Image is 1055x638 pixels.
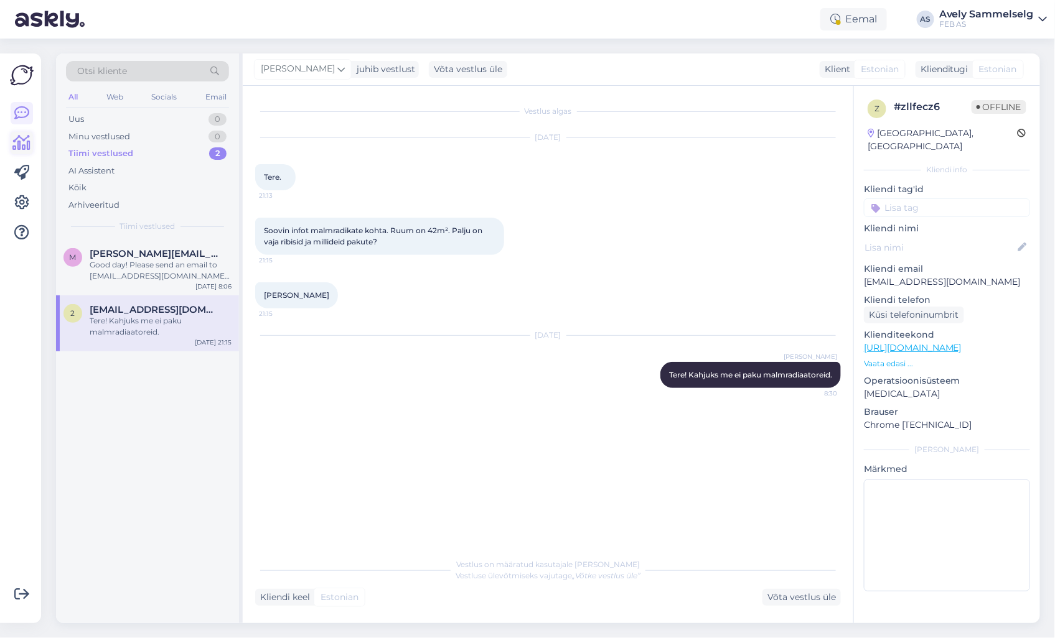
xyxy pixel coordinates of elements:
span: 8:30 [790,389,837,398]
span: Tiimi vestlused [120,221,176,232]
div: Web [104,89,126,105]
div: Tere! Kahjuks me ei paku malmradiaatoreid. [90,315,232,338]
a: Avely SammelselgFEB AS [939,9,1048,29]
span: [PERSON_NAME] [261,62,335,76]
span: [PERSON_NAME] [264,290,329,300]
p: Kliendi email [864,262,1030,275]
div: Socials [149,89,179,105]
div: Good day! Please send an email to [EMAIL_ADDRESS][DOMAIN_NAME] and we will forward it to the righ... [90,259,232,282]
p: Kliendi tag'id [864,183,1030,196]
span: Estonian [979,63,1017,76]
span: Vestluse ülevõtmiseks vajutage [456,571,640,580]
div: # zllfecz6 [894,99,972,114]
input: Lisa tag [864,198,1030,217]
p: [MEDICAL_DATA] [864,387,1030,400]
p: Kliendi nimi [864,222,1030,235]
a: [URL][DOMAIN_NAME] [864,342,962,353]
div: AI Assistent [68,165,115,177]
div: Uus [68,113,84,126]
div: Klienditugi [916,63,968,76]
span: Offline [972,100,1026,114]
div: All [66,89,80,105]
span: m [70,252,77,262]
div: [DATE] [255,330,841,341]
span: 21:15 [259,256,306,265]
p: Brauser [864,405,1030,418]
div: FEB AS [939,19,1034,29]
p: Klienditeekond [864,328,1030,341]
p: Kliendi telefon [864,294,1030,307]
div: AS [917,11,934,28]
span: 2 [71,308,75,318]
div: Email [203,89,229,105]
div: Kliendi keel [255,591,310,604]
span: Estonian [861,63,899,76]
div: Arhiveeritud [68,199,120,211]
div: Võta vestlus üle [429,61,507,78]
p: [EMAIL_ADDRESS][DOMAIN_NAME] [864,275,1030,289]
p: Vaata edasi ... [864,358,1030,369]
span: [PERSON_NAME] [784,352,837,361]
i: „Võtke vestlus üle” [572,571,640,580]
input: Lisa nimi [865,241,1016,254]
div: Klient [820,63,850,76]
span: m.polischuk@admetos.at [90,248,219,259]
div: Kliendi info [864,164,1030,175]
span: z [874,104,879,113]
div: Vestlus algas [255,106,841,117]
span: Estonian [321,591,359,604]
div: Avely Sammelselg [939,9,1034,19]
div: juhib vestlust [352,63,415,76]
div: 2 [209,147,227,160]
p: Operatsioonisüsteem [864,374,1030,387]
div: Tiimi vestlused [68,147,133,160]
p: Chrome [TECHNICAL_ID] [864,418,1030,432]
span: 21:15 [259,309,306,318]
div: Küsi telefoninumbrit [864,307,964,323]
img: Askly Logo [10,63,34,87]
div: 0 [209,131,227,143]
div: [DATE] [255,132,841,143]
span: 21:13 [259,191,306,200]
span: Otsi kliente [77,65,127,78]
div: [GEOGRAPHIC_DATA], [GEOGRAPHIC_DATA] [868,127,1018,153]
span: Soovin infot malmradikate kohta. Ruum on 42m². Palju on vaja ribisid ja millideid pakute? [264,226,484,246]
div: [DATE] 21:15 [195,338,232,347]
div: Kõik [68,182,87,194]
span: Tere! Kahjuks me ei paku malmradiaatoreid. [669,370,832,379]
span: 2003apa@gmail.com [90,304,219,315]
div: Eemal [820,8,887,30]
div: Minu vestlused [68,131,130,143]
div: [DATE] 8:06 [195,282,232,291]
div: [PERSON_NAME] [864,444,1030,455]
span: Tere. [264,172,281,182]
div: 0 [209,113,227,126]
div: Võta vestlus üle [762,589,841,606]
span: Vestlus on määratud kasutajale [PERSON_NAME] [456,560,640,569]
p: Märkmed [864,463,1030,476]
